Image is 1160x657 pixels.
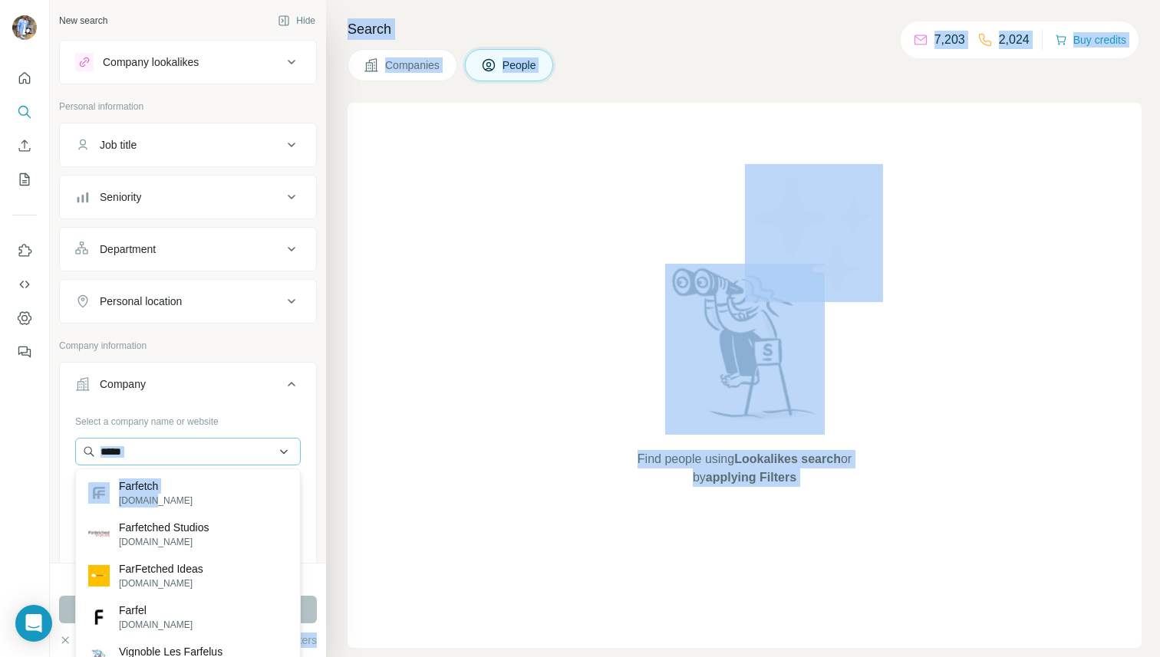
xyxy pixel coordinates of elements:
[385,57,441,73] span: Companies
[621,450,867,487] span: Find people using or by
[88,606,110,628] img: Farfel
[706,471,796,484] span: applying Filters
[119,561,203,577] p: FarFetched Ideas
[267,9,326,32] button: Hide
[12,271,37,298] button: Use Surfe API
[12,304,37,332] button: Dashboard
[59,100,317,113] p: Personal information
[503,57,538,73] span: People
[100,241,156,257] div: Department
[60,231,316,268] button: Department
[119,494,193,508] p: [DOMAIN_NAME]
[119,478,193,494] p: Farfetch
[59,339,317,353] p: Company information
[60,366,316,409] button: Company
[60,283,316,320] button: Personal location
[119,577,203,590] p: [DOMAIN_NAME]
[100,189,141,205] div: Seniority
[88,565,110,586] img: FarFetched Ideas
[103,54,199,70] div: Company lookalikes
[12,338,37,366] button: Feedback
[12,166,37,193] button: My lists
[15,605,52,642] div: Open Intercom Messenger
[88,524,110,545] img: Farfetched Studios
[60,44,316,80] button: Company lookalikes
[12,64,37,92] button: Quick start
[12,15,37,40] img: Avatar
[999,31,1030,49] p: 2,024
[88,482,110,504] img: Farfetch
[12,237,37,264] button: Use Surfe on LinkedIn
[1055,29,1126,51] button: Buy credits
[745,164,883,302] img: Surfe Illustration - Stars
[100,294,182,309] div: Personal location
[100,137,137,153] div: Job title
[59,14,107,28] div: New search
[934,31,965,49] p: 7,203
[348,18,1142,40] h4: Search
[60,179,316,215] button: Seniority
[12,132,37,159] button: Enrich CSV
[119,535,209,549] p: [DOMAIN_NAME]
[119,603,193,618] p: Farfel
[100,376,146,392] div: Company
[12,98,37,126] button: Search
[60,126,316,163] button: Job title
[119,618,193,632] p: [DOMAIN_NAME]
[665,264,825,435] img: Surfe Illustration - Woman searching with binoculars
[119,520,209,535] p: Farfetched Studios
[734,452,841,465] span: Lookalikes search
[75,409,301,429] div: Select a company name or website
[59,632,103,648] button: Clear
